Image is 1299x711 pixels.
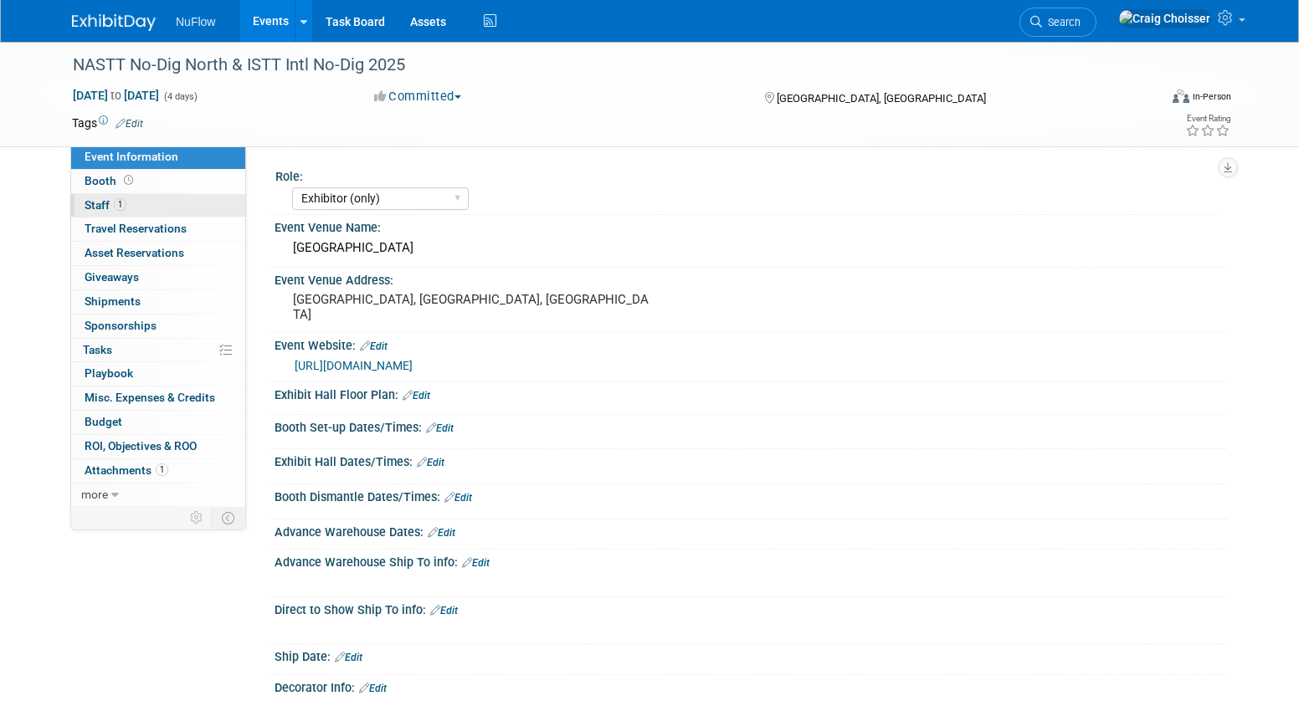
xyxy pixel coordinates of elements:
[71,483,245,507] a: more
[275,333,1227,355] div: Event Website:
[1059,87,1231,112] div: Event Format
[85,222,187,235] span: Travel Reservations
[85,391,215,404] span: Misc. Expenses & Credits
[67,50,1132,80] div: NASTT No-Dig North & ISTT Intl No-Dig 2025
[430,605,458,616] a: Edit
[85,198,126,212] span: Staff
[71,290,245,314] a: Shipments
[71,339,245,362] a: Tasks
[71,242,245,265] a: Asset Reservations
[275,675,1227,697] div: Decorator Info:
[71,217,245,241] a: Travel Reservations
[359,683,387,694] a: Edit
[81,488,108,501] span: more
[85,415,122,428] span: Budget
[176,15,215,28] span: NuFlow
[1192,90,1231,103] div: In-Person
[71,362,245,386] a: Playbook
[1042,16,1081,28] span: Search
[403,390,430,402] a: Edit
[417,457,444,468] a: Edit
[114,198,126,211] span: 1
[71,146,245,169] a: Event Information
[462,557,490,569] a: Edit
[428,527,455,539] a: Edit
[72,88,160,103] span: [DATE] [DATE]
[71,386,245,410] a: Misc. Expenses & Credits
[71,170,245,193] a: Booth
[85,319,157,332] span: Sponsorships
[71,459,245,483] a: Attachments1
[156,463,168,476] span: 1
[85,439,197,453] span: ROI, Objectives & ROO
[71,435,245,458] a: ROI, Objectives & ROO
[275,382,1227,404] div: Exhibit Hall Floor Plan:
[182,507,212,529] td: Personalize Event Tab Strip
[275,644,1227,666] div: Ship Date:
[116,118,143,130] a: Edit
[1019,8,1096,37] a: Search
[212,507,246,529] td: Toggle Event Tabs
[275,449,1227,471] div: Exhibit Hall Dates/Times:
[85,366,133,380] span: Playbook
[71,194,245,217] a: Staff1
[444,492,472,504] a: Edit
[71,266,245,289] a: Giveaways
[275,484,1227,506] div: Booth Dismantle Dates/Times:
[335,652,362,663] a: Edit
[85,246,184,259] span: Asset Reservations
[85,294,141,308] span: Shipments
[1173,90,1189,103] img: Format-Inperson.png
[83,343,112,356] span: Tasks
[72,115,143,131] td: Tags
[85,463,168,477] span: Attachments
[85,174,136,187] span: Booth
[275,415,1227,437] div: Booth Set-up Dates/Times:
[1118,9,1211,28] img: Craig Choisser
[287,235,1214,261] div: [GEOGRAPHIC_DATA]
[275,164,1219,185] div: Role:
[275,215,1227,236] div: Event Venue Name:
[162,91,198,102] span: (4 days)
[275,519,1227,541] div: Advance Warehouse Dates:
[72,14,156,31] img: ExhibitDay
[275,550,1227,571] div: Advance Warehouse Ship To info:
[275,268,1227,289] div: Event Venue Address:
[108,89,124,102] span: to
[293,292,653,322] pre: [GEOGRAPHIC_DATA], [GEOGRAPHIC_DATA], [GEOGRAPHIC_DATA]
[426,422,454,434] a: Edit
[360,340,388,352] a: Edit
[1185,115,1230,123] div: Event Rating
[85,270,139,284] span: Giveaways
[121,174,136,187] span: Booth not reserved yet
[275,597,1227,619] div: Direct to Show Ship To info:
[295,359,413,372] a: [URL][DOMAIN_NAME]
[368,88,468,105] button: Committed
[777,92,986,105] span: [GEOGRAPHIC_DATA], [GEOGRAPHIC_DATA]
[85,150,178,163] span: Event Information
[71,411,245,434] a: Budget
[71,315,245,338] a: Sponsorships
